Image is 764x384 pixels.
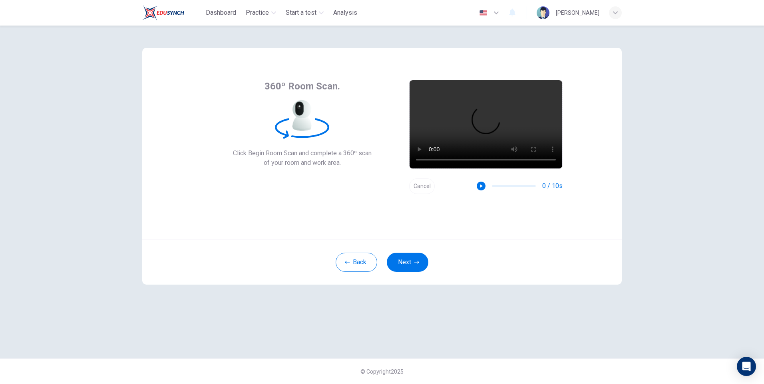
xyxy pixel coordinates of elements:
[233,148,372,158] span: Click Begin Room Scan and complete a 360º scan
[206,8,236,18] span: Dashboard
[142,5,184,21] img: Train Test logo
[478,10,488,16] img: en
[283,6,327,20] button: Start a test
[203,6,239,20] button: Dashboard
[542,181,563,191] span: 0 / 10s
[737,357,756,376] div: Open Intercom Messenger
[360,368,404,375] span: © Copyright 2025
[246,8,269,18] span: Practice
[142,5,203,21] a: Train Test logo
[556,8,599,18] div: [PERSON_NAME]
[409,178,435,194] button: Cancel
[537,6,549,19] img: Profile picture
[333,8,357,18] span: Analysis
[243,6,279,20] button: Practice
[387,253,428,272] button: Next
[233,158,372,168] span: of your room and work area.
[336,253,377,272] button: Back
[330,6,360,20] button: Analysis
[265,80,340,93] span: 360º Room Scan.
[286,8,316,18] span: Start a test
